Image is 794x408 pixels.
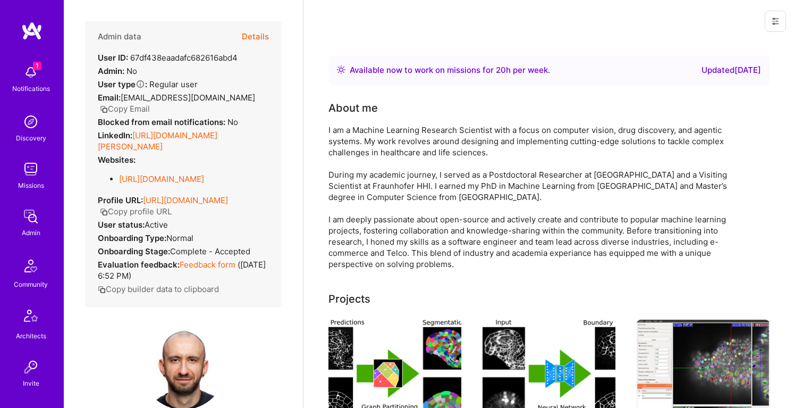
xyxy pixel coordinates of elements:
div: Missions [18,180,44,191]
strong: Onboarding Stage: [98,246,170,256]
strong: Blocked from email notifications: [98,117,227,127]
strong: Profile URL: [98,195,143,205]
div: No [98,116,238,128]
strong: Evaluation feedback: [98,260,180,270]
i: icon Copy [100,208,108,216]
span: Complete - Accepted [170,246,250,256]
img: discovery [20,111,41,132]
span: 20 [496,65,506,75]
a: [URL][DOMAIN_NAME] [119,174,204,184]
div: About me [328,100,378,116]
strong: LinkedIn: [98,130,132,140]
button: Details [242,21,269,52]
strong: Websites: [98,155,136,165]
div: Admin [22,227,40,238]
strong: Onboarding Type: [98,233,166,243]
i: icon Copy [98,286,106,294]
div: Architects [16,330,46,342]
span: [EMAIL_ADDRESS][DOMAIN_NAME] [121,93,255,103]
strong: User ID: [98,53,128,63]
div: Projects [328,291,370,307]
a: Feedback form [180,260,235,270]
div: Notifications [12,83,50,94]
strong: User status: [98,220,145,230]
img: Availability [337,65,345,74]
img: Invite [20,356,41,378]
div: Available now to work on missions for h per week . [350,64,550,77]
img: logo [21,21,43,40]
div: No [98,65,137,77]
div: 67df438eaadafc682616abd4 [98,52,238,63]
div: Invite [23,378,39,389]
span: Active [145,220,168,230]
i: Help [136,79,145,89]
img: Community [18,253,44,279]
strong: Admin: [98,66,124,76]
strong: User type : [98,79,147,89]
a: [URL][DOMAIN_NAME][PERSON_NAME] [98,130,217,152]
span: normal [166,233,193,243]
i: icon Copy [100,105,108,113]
div: Updated [DATE] [702,64,761,77]
img: bell [20,62,41,83]
img: Architects [18,305,44,330]
div: Discovery [16,132,46,144]
div: Community [14,279,48,290]
div: ( [DATE] 6:52 PM ) [98,259,269,281]
button: Copy profile URL [100,206,172,217]
h4: Admin data [98,32,141,41]
a: [URL][DOMAIN_NAME] [143,195,228,205]
div: I am a Machine Learning Research Scientist with a focus on computer vision, drug discovery, and a... [328,124,754,270]
button: Copy Email [100,103,150,114]
div: Regular user [98,79,198,90]
strong: Email: [98,93,121,103]
button: Copy builder data to clipboard [98,284,219,295]
img: teamwork [20,159,41,180]
img: admin teamwork [20,206,41,227]
span: 1 [33,62,41,70]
